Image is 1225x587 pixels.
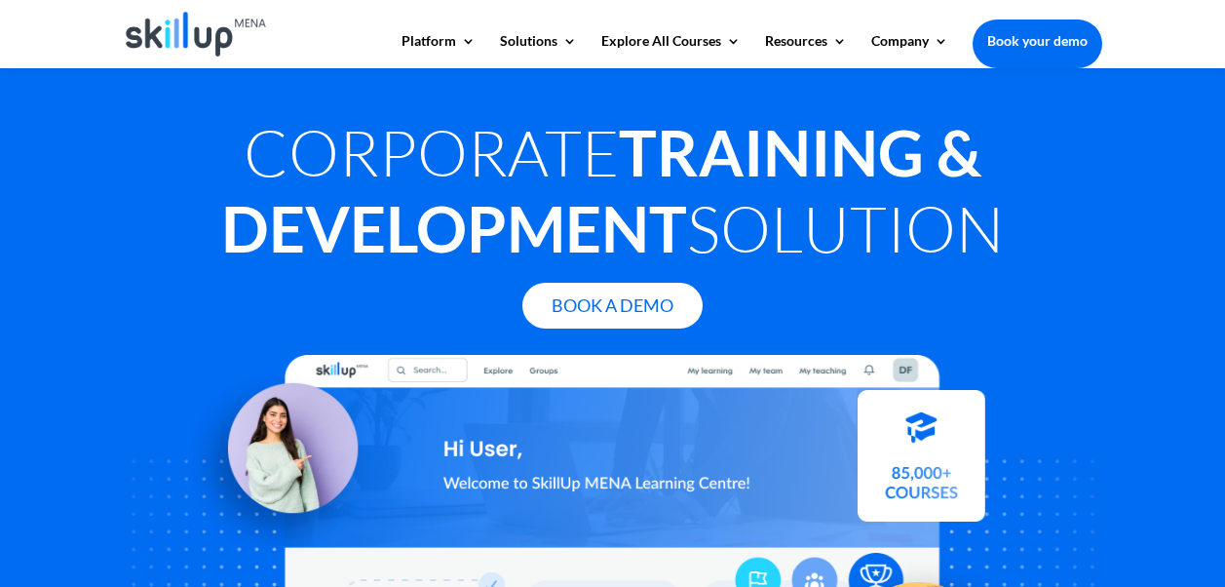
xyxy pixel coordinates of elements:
[500,34,577,67] a: Solutions
[900,376,1225,587] iframe: Chat Widget
[871,34,948,67] a: Company
[181,362,377,558] img: Learning Management Solution - SkillUp
[522,283,703,329] a: Book A Demo
[765,34,847,67] a: Resources
[126,12,267,57] img: Skillup Mena
[123,114,1103,276] h1: Corporate Solution
[858,399,985,530] img: Courses library - SkillUp MENA
[601,34,741,67] a: Explore All Courses
[973,20,1102,62] a: Book your demo
[221,114,981,266] strong: Training & Development
[402,34,476,67] a: Platform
